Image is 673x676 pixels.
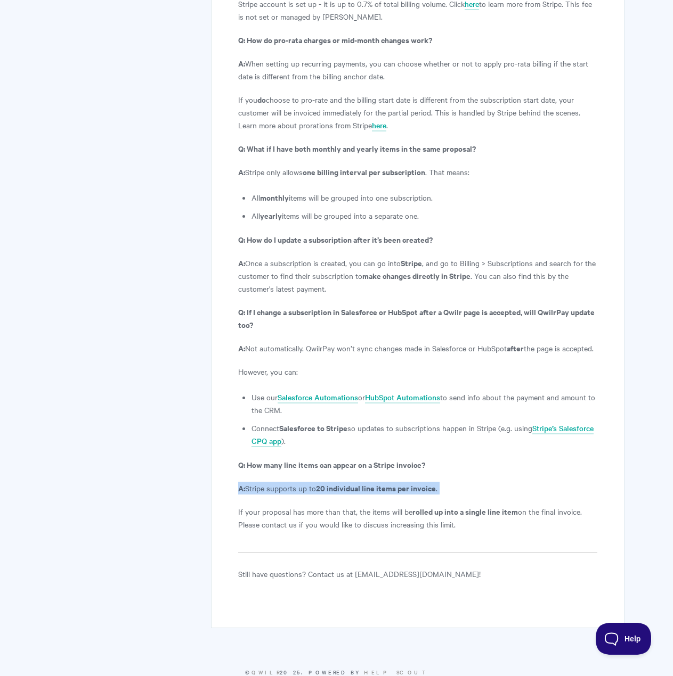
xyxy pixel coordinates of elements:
strong: yearly [260,210,282,221]
p: If your proposal has more than that, the items will be on the final invoice. Please contact us if... [238,505,597,531]
a: HubSpot Automations [365,392,440,403]
b: A: [238,166,245,177]
strong: Stripe [401,257,422,268]
span: Powered by [309,668,428,676]
li: Connect so updates to subscriptions happen in Stripe (e.g. using ). [252,422,597,447]
p: If you choose to pro-rate and the billing start date is different from the subscription start dat... [238,93,597,131]
strong: Q: If I change a subscription in Salesforce or HubSpot after a Qwilr page is accepted, will Qwilr... [238,306,595,330]
strong: Q: What if I have both monthly and yearly items in the same proposal? [238,143,476,154]
b: A: [238,482,245,493]
b: A: [238,257,245,268]
p: However, you can: [238,365,597,378]
p: Stripe supports up to . [238,482,597,494]
li: All items will be grouped into a separate one. [252,209,597,222]
p: Once a subscription is created, you can go into , and go to Billing > Subscriptions and search fo... [238,257,597,295]
li: All items will be grouped into one subscription. [252,191,597,204]
strong: one billing interval per subscription [303,166,425,177]
strong: make changes directly in Stripe [362,270,471,281]
iframe: Toggle Customer Support [596,623,652,655]
a: Help Scout [364,668,428,676]
strong: do [257,94,266,105]
p: Stripe only allows . That means: [238,166,597,178]
strong: Q: How many line items can appear on a Stripe invoice? [238,459,425,470]
a: here [372,120,386,131]
li: Use our or to send info about the payment and amount to the CRM. [252,391,597,416]
b: A: [238,57,245,69]
strong: Salesforce to Stripe [279,422,347,433]
a: Qwilr [252,668,280,676]
strong: after [507,342,524,353]
p: Not automatically. QwilrPay won’t sync changes made in Salesforce or HubSpot the page is accepted. [238,342,597,355]
a: Salesforce Automations [278,392,358,403]
p: Still have questions? Contact us at [EMAIL_ADDRESS][DOMAIN_NAME]! [238,567,597,580]
strong: Q: How do I update a subscription after it’s been created? [238,234,433,245]
strong: Q: How do pro-rata charges or mid-month changes work? [238,34,432,45]
strong: monthly [260,192,289,203]
strong: rolled up into a single line item [412,506,518,517]
b: A: [238,342,245,353]
p: When setting up recurring payments, you can choose whether or not to apply pro-rata billing if th... [238,57,597,83]
strong: 20 individual line items per invoice [316,482,436,493]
